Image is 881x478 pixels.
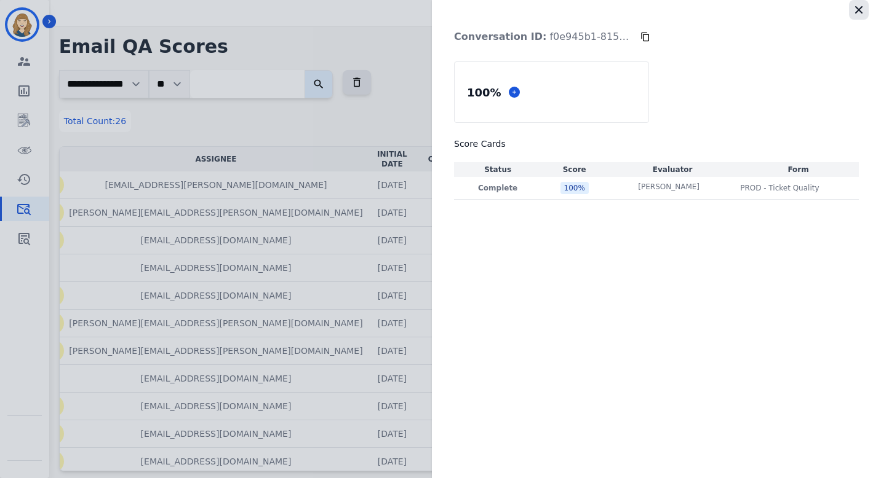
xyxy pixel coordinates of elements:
p: [PERSON_NAME] [638,182,700,192]
th: Score [541,162,607,177]
div: PROD - Ticket Quality [740,183,819,193]
h3: Score Cards [454,138,859,150]
th: Status [454,162,541,177]
th: Form [738,162,859,177]
p: Complete [456,183,539,193]
strong: Conversation ID: [454,31,546,42]
p: f0e945b1-8159-4186-9989-d1743e69f685 [444,25,640,49]
th: Evaluator [607,162,738,177]
div: 100 % [464,82,504,103]
div: 100 % [560,182,589,194]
